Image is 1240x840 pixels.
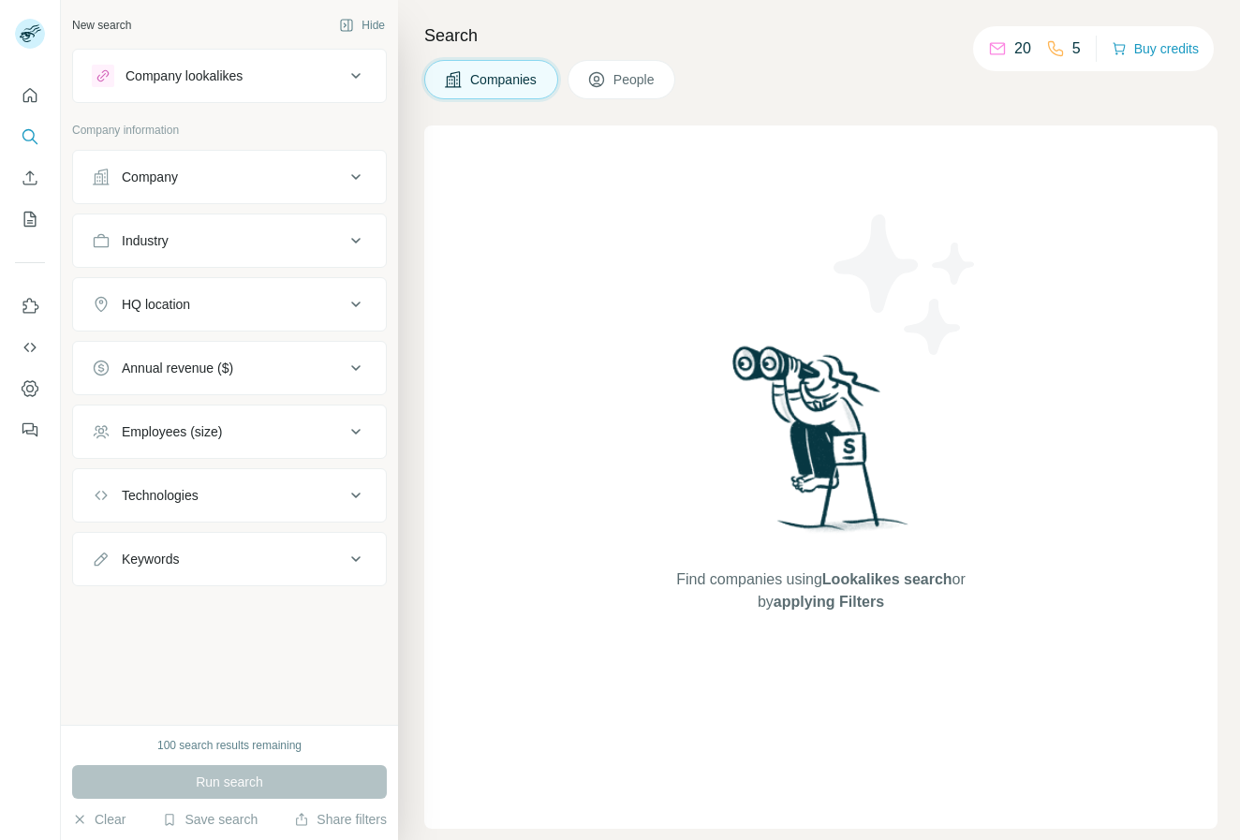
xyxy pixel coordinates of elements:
button: Share filters [294,810,387,829]
button: My lists [15,202,45,236]
button: Employees (size) [73,409,386,454]
button: Industry [73,218,386,263]
button: Buy credits [1112,36,1199,62]
div: Keywords [122,550,179,568]
button: Use Surfe on LinkedIn [15,289,45,323]
button: Quick start [15,79,45,112]
div: Company [122,168,178,186]
button: Hide [326,11,398,39]
span: People [613,70,657,89]
div: Employees (size) [122,422,222,441]
button: Use Surfe API [15,331,45,364]
button: HQ location [73,282,386,327]
div: 100 search results remaining [157,737,302,754]
p: 20 [1014,37,1031,60]
span: applying Filters [774,594,884,610]
button: Technologies [73,473,386,518]
div: HQ location [122,295,190,314]
div: New search [72,17,131,34]
span: Lookalikes search [822,571,952,587]
img: Surfe Illustration - Woman searching with binoculars [724,341,919,550]
button: Company [73,155,386,199]
button: Annual revenue ($) [73,346,386,391]
button: Dashboard [15,372,45,405]
p: 5 [1072,37,1081,60]
span: Companies [470,70,539,89]
img: Surfe Illustration - Stars [821,200,990,369]
button: Company lookalikes [73,53,386,98]
button: Enrich CSV [15,161,45,195]
span: Find companies using or by [671,568,970,613]
button: Search [15,120,45,154]
button: Feedback [15,413,45,447]
div: Industry [122,231,169,250]
div: Technologies [122,486,199,505]
button: Keywords [73,537,386,582]
div: Company lookalikes [125,66,243,85]
p: Company information [72,122,387,139]
div: Annual revenue ($) [122,359,233,377]
h4: Search [424,22,1218,49]
button: Save search [162,810,258,829]
button: Clear [72,810,125,829]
